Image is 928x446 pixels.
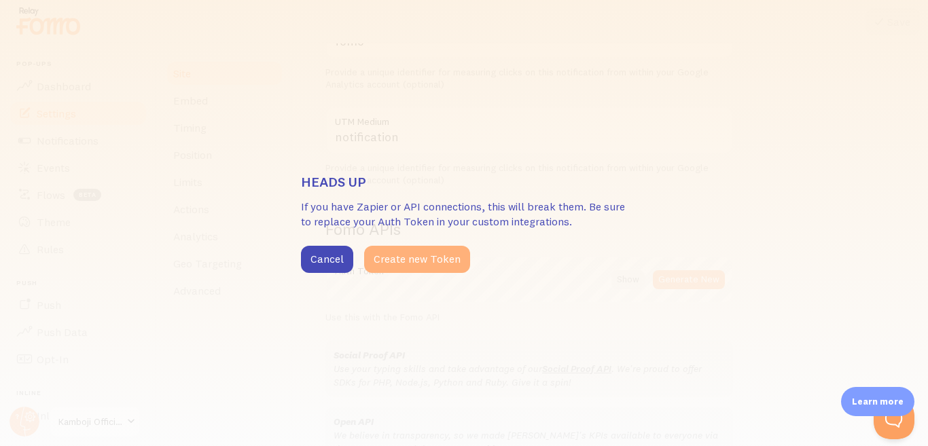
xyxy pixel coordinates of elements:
p: If you have Zapier or API connections, this will break them. Be sure to replace your Auth Token i... [301,199,627,230]
p: Learn more [852,395,904,408]
button: Create new Token [364,246,470,273]
div: Learn more [841,387,914,416]
iframe: Help Scout Beacon - Open [874,398,914,439]
button: Cancel [301,246,353,273]
h3: Heads up [301,173,627,191]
